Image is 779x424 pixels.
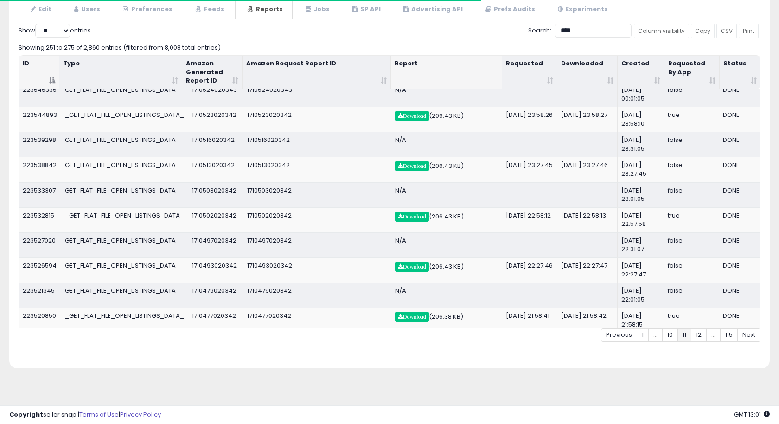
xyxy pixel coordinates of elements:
td: 1710502020342 [243,207,391,232]
td: false [664,283,719,308]
td: [DATE] 22:58:12 [502,207,557,232]
td: 1710497020342 [243,232,391,257]
td: false [664,82,719,107]
td: (206.43 KB) [391,257,502,283]
td: 1710516020342 [188,132,243,157]
span: 2025-09-14 13:01 GMT [734,410,770,419]
td: 1710516020342 [243,132,391,157]
a: Download [395,312,429,322]
a: Previous [601,328,637,342]
td: [DATE] 22:31:07 [618,232,664,257]
td: (206.43 KB) [391,157,502,182]
td: 223533307 [19,182,61,207]
td: false [664,232,719,257]
select: Showentries [35,24,70,38]
th: Created: activate to sort column ascending [618,56,664,90]
td: _GET_FLAT_FILE_OPEN_LISTINGS_DATA_ [61,308,188,333]
a: Terms of Use [79,410,119,419]
td: N/A [391,283,502,308]
td: 223545335 [19,82,61,107]
td: [DATE] 00:01:05 [618,82,664,107]
td: (206.43 KB) [391,207,502,232]
a: Download [395,111,429,121]
td: GET_FLAT_FILE_OPEN_LISTINGS_DATA [61,157,188,182]
span: Download [398,214,426,219]
td: [DATE] 22:27:46 [502,257,557,283]
td: GET_FLAT_FILE_OPEN_LISTINGS_DATA [61,283,188,308]
th: Downloaded: activate to sort column ascending [557,56,618,90]
td: [DATE] 22:27:47 [618,257,664,283]
span: Copy [695,27,710,35]
a: 12 [691,328,707,342]
a: Download [395,262,429,272]
td: false [664,182,719,207]
td: (206.43 KB) [391,107,502,132]
td: DONE [719,82,760,107]
td: 1710479020342 [188,283,243,308]
td: 223532815 [19,207,61,232]
a: Copy [691,24,715,38]
a: 115 [720,328,738,342]
td: N/A [391,232,502,257]
a: Next [737,328,760,342]
td: DONE [719,207,760,232]
div: Showing 251 to 275 of 2,860 entries (filtered from 8,008 total entries) [19,40,760,52]
td: _GET_FLAT_FILE_OPEN_LISTINGS_DATA_ [61,107,188,132]
td: [DATE] 23:27:45 [502,157,557,182]
td: [DATE] 23:01:05 [618,182,664,207]
span: Column visibility [638,27,685,35]
td: GET_FLAT_FILE_OPEN_LISTINGS_DATA [61,232,188,257]
td: DONE [719,132,760,157]
td: [DATE] 22:57:58 [618,207,664,232]
td: N/A [391,132,502,157]
td: [DATE] 21:58:42 [557,308,618,333]
td: GET_FLAT_FILE_OPEN_LISTINGS_DATA [61,132,188,157]
td: 1710513020342 [188,157,243,182]
td: true [664,107,719,132]
span: Download [398,163,426,169]
td: _GET_FLAT_FILE_OPEN_LISTINGS_DATA_ [61,207,188,232]
td: 1710523020342 [188,107,243,132]
th: Requested: activate to sort column ascending [502,56,557,90]
td: false [664,157,719,182]
td: 223538842 [19,157,61,182]
td: DONE [719,283,760,308]
td: DONE [719,107,760,132]
td: 223544893 [19,107,61,132]
td: 1710477020342 [243,308,391,333]
td: GET_FLAT_FILE_OPEN_LISTINGS_DATA [61,182,188,207]
a: 11 [677,328,691,342]
th: Status: activate to sort column ascending [720,56,760,90]
td: GET_FLAT_FILE_OPEN_LISTINGS_DATA [61,82,188,107]
a: CSV [716,24,737,38]
td: N/A [391,182,502,207]
span: CSV [721,27,733,35]
td: GET_FLAT_FILE_OPEN_LISTINGS_DATA [61,257,188,283]
td: [DATE] 22:01:05 [618,283,664,308]
a: 10 [662,328,678,342]
td: 223539298 [19,132,61,157]
a: … [648,328,663,342]
td: DONE [719,182,760,207]
a: Column visibility [634,24,689,38]
td: 1710523020342 [243,107,391,132]
td: [DATE] 23:58:10 [618,107,664,132]
span: Download [398,314,426,320]
td: 1710497020342 [188,232,243,257]
a: Privacy Policy [120,410,161,419]
span: Print [743,27,754,35]
a: Print [739,24,759,38]
td: false [664,257,719,283]
label: Search: [528,24,632,38]
label: Show entries [19,24,91,38]
td: [DATE] 23:58:27 [557,107,618,132]
span: Download [398,264,426,270]
td: 1710493020342 [243,257,391,283]
td: DONE [719,308,760,333]
td: [DATE] 22:27:47 [557,257,618,283]
td: true [664,308,719,333]
td: 1710503020342 [188,182,243,207]
a: 1 [637,328,649,342]
td: 1710524020343 [243,82,391,107]
td: DONE [719,232,760,257]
